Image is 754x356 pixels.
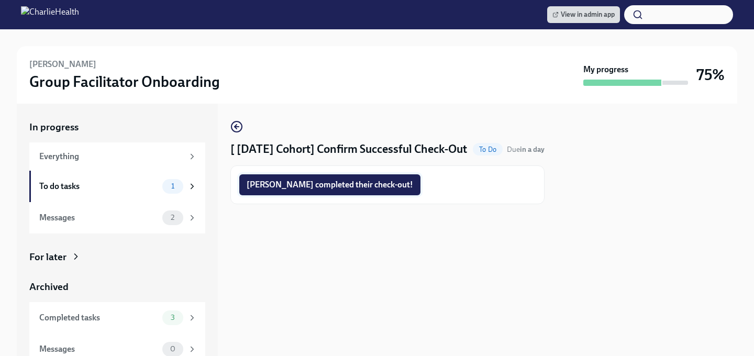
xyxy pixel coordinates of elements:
[29,72,220,91] h3: Group Facilitator Onboarding
[29,302,205,333] a: Completed tasks3
[39,151,183,162] div: Everything
[507,144,545,154] span: October 7th, 2025 16:40
[473,146,503,153] span: To Do
[247,180,413,190] span: [PERSON_NAME] completed their check-out!
[230,141,467,157] h4: [ [DATE] Cohort] Confirm Successful Check-Out
[164,345,182,353] span: 0
[239,174,420,195] button: [PERSON_NAME] completed their check-out!
[39,343,158,355] div: Messages
[29,120,205,134] a: In progress
[21,6,79,23] img: CharlieHealth
[29,250,66,264] div: For later
[696,65,725,84] h3: 75%
[29,171,205,202] a: To do tasks1
[164,314,181,321] span: 3
[552,9,615,20] span: View in admin app
[29,142,205,171] a: Everything
[29,280,205,294] a: Archived
[39,212,158,224] div: Messages
[547,6,620,23] a: View in admin app
[39,181,158,192] div: To do tasks
[164,214,181,221] span: 2
[39,312,158,324] div: Completed tasks
[29,202,205,233] a: Messages2
[507,145,545,154] span: Due
[520,145,545,154] strong: in a day
[583,64,628,75] strong: My progress
[29,250,205,264] a: For later
[29,59,96,70] h6: [PERSON_NAME]
[165,182,181,190] span: 1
